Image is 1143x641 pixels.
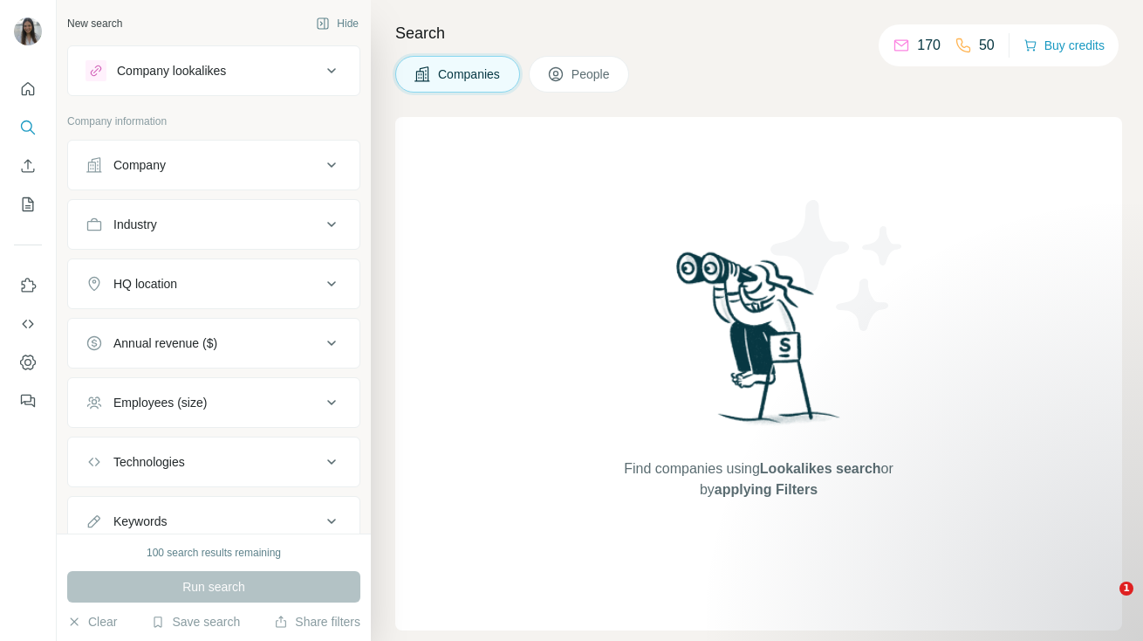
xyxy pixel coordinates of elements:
button: Technologies [68,441,359,483]
button: Company lookalikes [68,50,359,92]
span: People [571,65,612,83]
button: Annual revenue ($) [68,322,359,364]
div: 100 search results remaining [147,545,281,561]
button: Quick start [14,73,42,105]
button: Company [68,144,359,186]
div: Technologies [113,453,185,471]
img: Surfe Illustration - Woman searching with binoculars [668,247,850,442]
button: Use Surfe on LinkedIn [14,270,42,301]
p: 170 [917,35,941,56]
img: Avatar [14,17,42,45]
span: Companies [438,65,502,83]
span: applying Filters [715,482,818,497]
span: Find companies using or by [619,458,898,500]
button: Save search [151,613,240,631]
button: Dashboard [14,347,42,378]
img: Surfe Illustration - Stars [759,187,916,344]
button: Search [14,112,42,143]
h4: Search [395,21,1122,45]
button: Enrich CSV [14,150,42,182]
button: Keywords [68,500,359,542]
div: Employees (size) [113,394,207,411]
button: Industry [68,203,359,245]
button: Use Surfe API [14,308,42,340]
div: Industry [113,216,157,233]
button: Share filters [274,613,360,631]
p: Company information [67,114,360,129]
button: HQ location [68,263,359,305]
div: HQ location [113,275,177,293]
button: Hide [304,10,371,37]
button: Feedback [14,385,42,417]
div: Keywords [113,513,167,530]
button: Employees (size) [68,382,359,424]
div: Company [113,156,166,174]
div: Annual revenue ($) [113,334,217,352]
span: 1 [1119,582,1133,596]
button: Clear [67,613,117,631]
span: Lookalikes search [760,461,881,476]
button: Buy credits [1023,33,1105,58]
button: My lists [14,189,42,220]
div: New search [67,16,122,31]
p: 50 [979,35,995,56]
iframe: Intercom live chat [1084,582,1126,624]
div: Company lookalikes [117,62,226,79]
